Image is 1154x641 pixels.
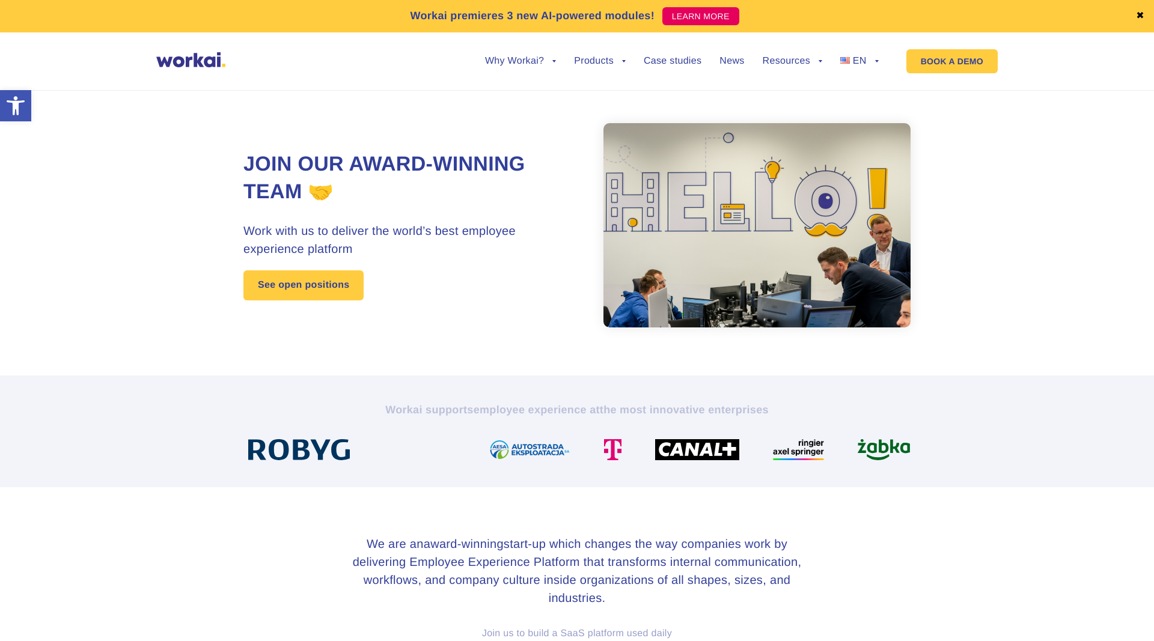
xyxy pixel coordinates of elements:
[644,56,701,66] a: Case studies
[243,270,364,300] a: See open positions
[474,404,600,416] i: employee experience at
[485,56,556,66] a: Why Workai?
[1136,11,1144,21] a: ✖
[574,56,626,66] a: Products
[243,403,911,417] h2: Workai supports the most innovative enterprises
[243,151,577,206] h1: Join our award-winning team 🤝
[352,535,802,607] h3: We are an start-up which changes the way companies work by delivering Employee Experience Platfor...
[763,56,822,66] a: Resources
[410,8,655,24] p: Workai premieres 3 new AI-powered modules!
[853,56,867,66] span: EN
[243,222,577,258] h3: Work with us to deliver the world’s best employee experience platform
[906,49,998,73] a: BOOK A DEMO
[424,538,504,551] i: award-winning
[719,56,744,66] a: News
[662,7,739,25] a: LEARN MORE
